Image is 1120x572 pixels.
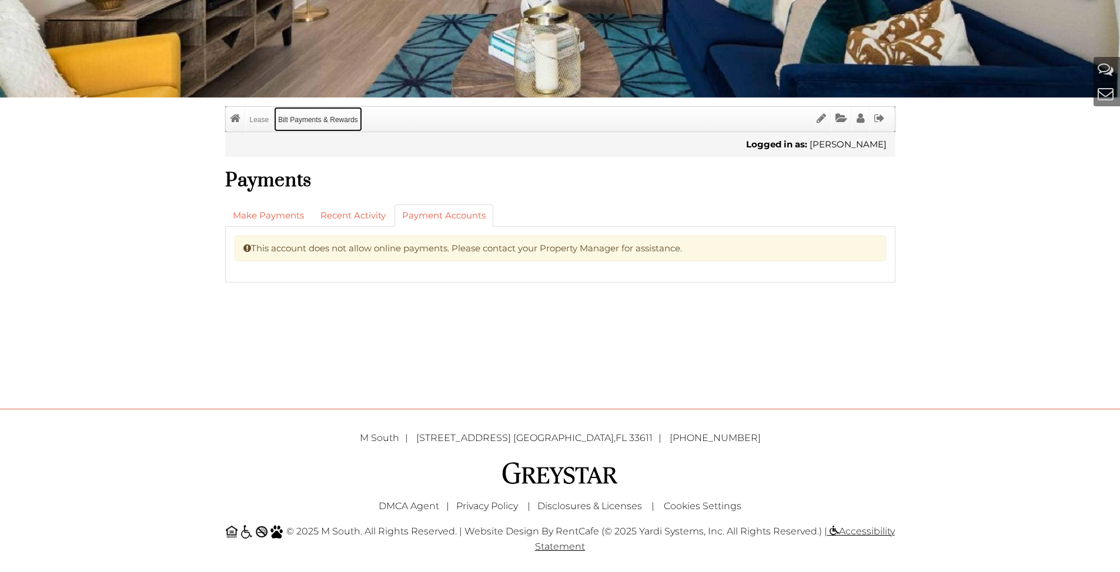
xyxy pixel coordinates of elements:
[274,107,362,132] a: Bilt Payments & Rewards
[817,113,826,124] i: Sign Documents
[446,500,449,512] span: |
[870,107,889,132] a: Sign Out
[240,525,253,539] img: Accessible community and Greystar Fair Housing Statement
[416,432,511,443] span: [STREET_ADDRESS]
[537,500,642,512] a: Disclosures & Licenses
[535,526,895,552] a: Accessibility Statement
[629,432,653,443] span: 33611
[670,432,761,443] a: [PHONE_NUMBER]
[1098,84,1114,103] a: Contact
[1098,59,1114,79] a: Help And Support
[225,204,312,227] a: Make Payments
[852,107,869,132] a: Profile
[230,113,240,124] i: Home
[502,460,619,486] img: Greystar logo and Greystar website
[651,500,654,512] span: |
[226,107,245,132] a: Home
[270,525,283,539] img: Pet Friendly
[246,107,273,132] a: Lease
[256,526,268,538] img: No Smoking
[616,432,627,443] span: FL
[226,526,238,538] img: Equal Housing Opportunity and Greystar Fair Housing Statement
[456,500,518,512] a: Greystar Privacy Policy
[874,113,885,124] i: Sign Out
[513,432,614,443] span: [GEOGRAPHIC_DATA]
[379,500,439,512] a: Greystar DMCA Agent
[835,113,847,124] i: Documents
[360,432,414,443] span: M South
[394,204,493,227] a: Payment Accounts
[527,500,530,512] span: |
[813,107,830,132] a: Sign Documents
[416,432,667,443] span: ,
[810,139,887,150] span: [PERSON_NAME]
[235,235,886,261] div: This account does not allow online payments. Please contact your Property Manager for assistance.
[225,169,895,193] h1: Payments
[664,500,741,512] a: Cookies Settings
[313,204,393,227] a: Recent Activity
[216,518,904,560] div: © 2025 M South. All Rights Reserved. | Website Design by RentCafe (© 2025 Yardi Systems, Inc. All...
[360,432,667,443] a: M South [STREET_ADDRESS] [GEOGRAPHIC_DATA],FL 33611
[857,113,865,124] i: Profile
[746,139,807,150] b: Logged in as:
[831,107,851,132] a: Documents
